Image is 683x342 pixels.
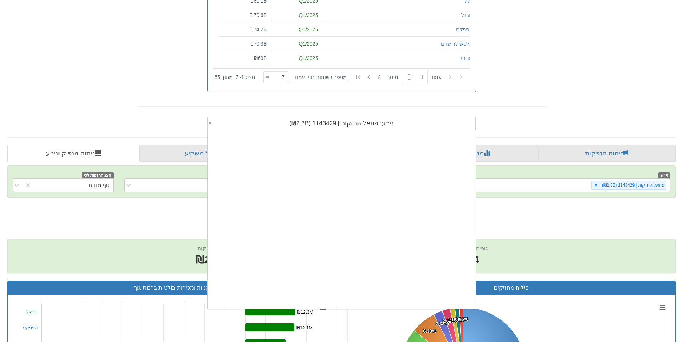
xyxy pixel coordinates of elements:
[222,54,267,61] div: ₪69B
[441,40,473,47] button: אלטשולר שחם
[539,145,676,162] a: ניתוח הנפקות
[195,254,227,266] span: ₪2.3B
[423,328,436,334] tspan: 6.33%
[260,69,469,85] div: ‏ מתוך
[431,74,442,81] span: ‏עמוד
[140,145,275,162] a: פרופיל משקיע
[294,74,347,81] span: ‏מספר רשומות בכל עמוד
[26,309,38,314] a: הראל
[273,11,318,18] div: Q1/2025
[13,285,331,291] h3: קניות ומכירות בולטות ברמת גוף
[273,54,318,61] div: Q1/2025
[451,317,465,322] tspan: 1.09%
[7,205,676,217] h2: פתאל החזקות | 1143429 - ניתוח ני״ע
[436,321,449,326] tspan: 2.33%
[297,309,313,315] tspan: ₪12.3M
[455,317,468,322] tspan: 0.96%
[459,54,473,61] button: מנורה
[456,25,473,33] button: הפניקס
[89,182,110,189] div: גוף מדווח
[273,25,318,33] div: Q1/2025
[222,11,267,18] div: ₪79.6B
[222,40,267,47] div: ₪70.3B
[289,120,393,127] span: ני״ע: ‏פתאל החזקות | 1143429 ‎(₪2.3B)‎
[442,318,456,324] tspan: 2.01%
[273,40,318,47] div: Q1/2025
[658,172,670,178] span: ני״ע
[208,120,212,126] span: ×
[222,25,267,33] div: ₪74.2B
[461,11,473,18] button: מגדל
[82,172,113,178] span: הצג החזקות לפי
[208,117,214,130] span: Clear value
[447,317,461,323] tspan: 1.25%
[7,145,140,162] a: ניתוח מנפיק וני״ע
[378,74,387,81] span: 8
[198,245,225,251] span: שווי החזקות
[23,325,38,330] a: הפניקס
[296,325,313,331] tspan: ₪12.1M
[215,69,255,85] div: ‏מציג 1 - 7 ‏ מתוך 55
[600,181,666,189] div: פתאל החזקות | 1143429 (₪2.3B)
[353,285,670,291] h3: פילוח מחזיקים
